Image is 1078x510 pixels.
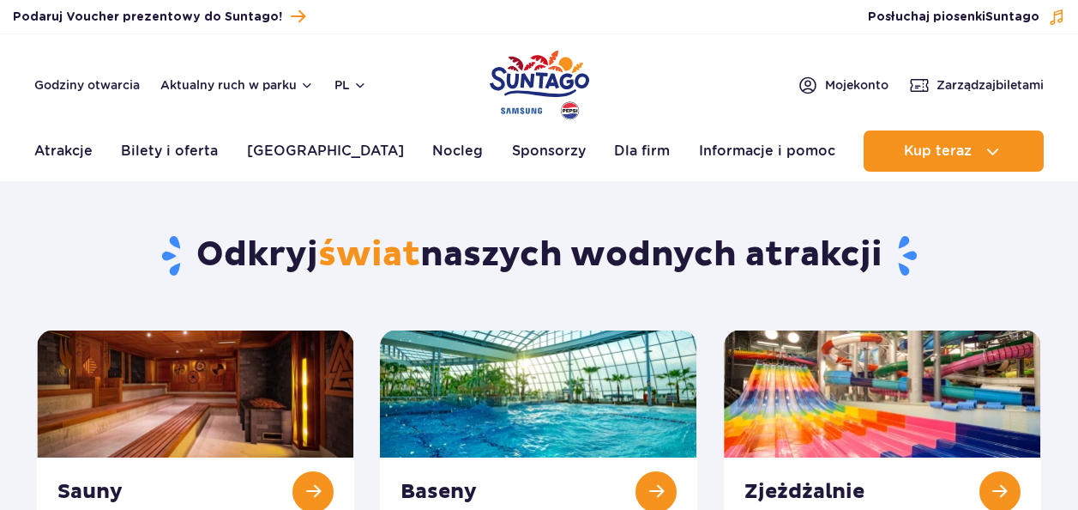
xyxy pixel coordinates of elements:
[904,143,972,159] span: Kup teraz
[37,234,1041,278] h1: Odkryj naszych wodnych atrakcji
[512,131,586,172] a: Sponsorzy
[34,131,93,172] a: Atrakcje
[699,131,835,172] a: Informacje i pomoc
[936,76,1044,94] span: Zarządzaj biletami
[247,131,404,172] a: [GEOGRAPHIC_DATA]
[868,9,1065,26] button: Posłuchaj piosenkiSuntago
[318,234,420,276] span: świat
[13,9,282,26] span: Podaruj Voucher prezentowy do Suntago!
[825,76,888,94] span: Moje konto
[798,75,888,95] a: Mojekonto
[614,131,670,172] a: Dla firm
[864,131,1044,172] button: Kup teraz
[121,131,218,172] a: Bilety i oferta
[868,9,1039,26] span: Posłuchaj piosenki
[334,76,367,94] button: pl
[490,43,589,122] a: Park of Poland
[985,11,1039,23] span: Suntago
[13,5,305,28] a: Podaruj Voucher prezentowy do Suntago!
[432,131,483,172] a: Nocleg
[160,78,314,92] button: Aktualny ruch w parku
[34,76,140,94] a: Godziny otwarcia
[909,75,1044,95] a: Zarządzajbiletami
